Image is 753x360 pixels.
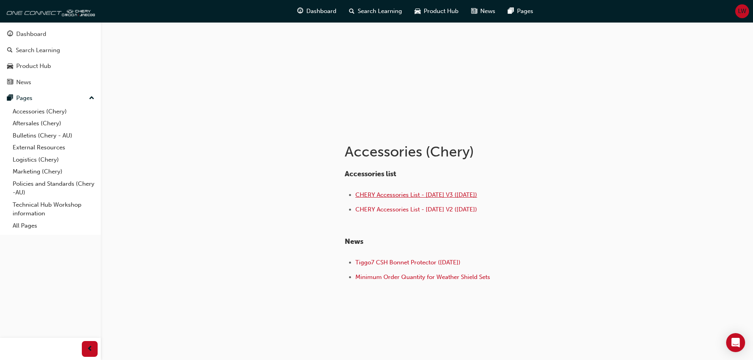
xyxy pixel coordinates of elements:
[343,3,408,19] a: search-iconSearch Learning
[7,79,13,86] span: news-icon
[345,170,396,178] span: Accessories list
[358,7,402,16] span: Search Learning
[16,78,31,87] div: News
[355,259,460,266] a: Tiggo7 CSH Bonnet Protector ([DATE])
[3,25,98,91] button: DashboardSearch LearningProduct HubNews
[355,273,490,281] a: Minimum Order Quantity for Weather Shield Sets
[9,130,98,142] a: Bulletins (Chery - AU)
[480,7,495,16] span: News
[502,3,540,19] a: pages-iconPages
[3,59,98,74] a: Product Hub
[7,63,13,70] span: car-icon
[7,47,13,54] span: search-icon
[9,220,98,232] a: All Pages
[508,6,514,16] span: pages-icon
[408,3,465,19] a: car-iconProduct Hub
[9,154,98,166] a: Logistics (Chery)
[297,6,303,16] span: guage-icon
[465,3,502,19] a: news-iconNews
[306,7,336,16] span: Dashboard
[355,206,477,213] a: CHERY Accessories List - [DATE] V2 ([DATE])
[9,117,98,130] a: Aftersales (Chery)
[471,6,477,16] span: news-icon
[7,31,13,38] span: guage-icon
[7,95,13,102] span: pages-icon
[3,27,98,41] a: Dashboard
[3,75,98,90] a: News
[735,4,749,18] button: LW
[16,30,46,39] div: Dashboard
[3,43,98,58] a: Search Learning
[517,7,533,16] span: Pages
[726,333,745,352] div: Open Intercom Messenger
[4,3,95,19] img: oneconnect
[349,6,355,16] span: search-icon
[9,106,98,118] a: Accessories (Chery)
[16,62,51,71] div: Product Hub
[9,178,98,199] a: Policies and Standards (Chery -AU)
[87,344,93,354] span: prev-icon
[3,91,98,106] button: Pages
[9,199,98,220] a: Technical Hub Workshop information
[424,7,459,16] span: Product Hub
[16,46,60,55] div: Search Learning
[355,191,477,198] a: CHERY Accessories List - [DATE] V3 ([DATE])
[9,141,98,154] a: External Resources
[345,143,604,160] h1: Accessories (Chery)
[345,237,363,246] span: News
[89,93,94,104] span: up-icon
[291,3,343,19] a: guage-iconDashboard
[415,6,421,16] span: car-icon
[738,7,746,16] span: LW
[9,166,98,178] a: Marketing (Chery)
[16,94,32,103] div: Pages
